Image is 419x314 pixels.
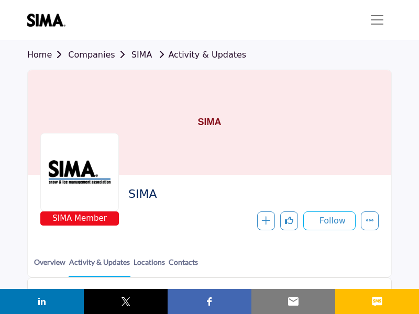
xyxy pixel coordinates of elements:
[68,50,131,60] a: Companies
[128,187,373,201] h2: SIMA
[42,212,117,225] span: SIMA Member
[133,256,166,276] a: Locations
[198,70,222,175] h1: SIMA
[27,14,71,27] img: site Logo
[280,211,298,230] button: Like
[69,256,130,277] a: Activity & Updates
[155,50,246,60] a: Activity & Updates
[203,295,216,308] img: facebook sharing button
[36,295,48,308] img: linkedin sharing button
[131,50,152,60] a: SIMA
[168,256,199,276] a: Contacts
[371,295,383,308] img: sms sharing button
[362,9,392,30] button: Toggle navigation
[27,50,68,60] a: Home
[287,295,300,308] img: email sharing button
[119,295,132,308] img: twitter sharing button
[361,211,379,230] button: More details
[34,256,66,276] a: Overview
[303,211,356,230] button: Follow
